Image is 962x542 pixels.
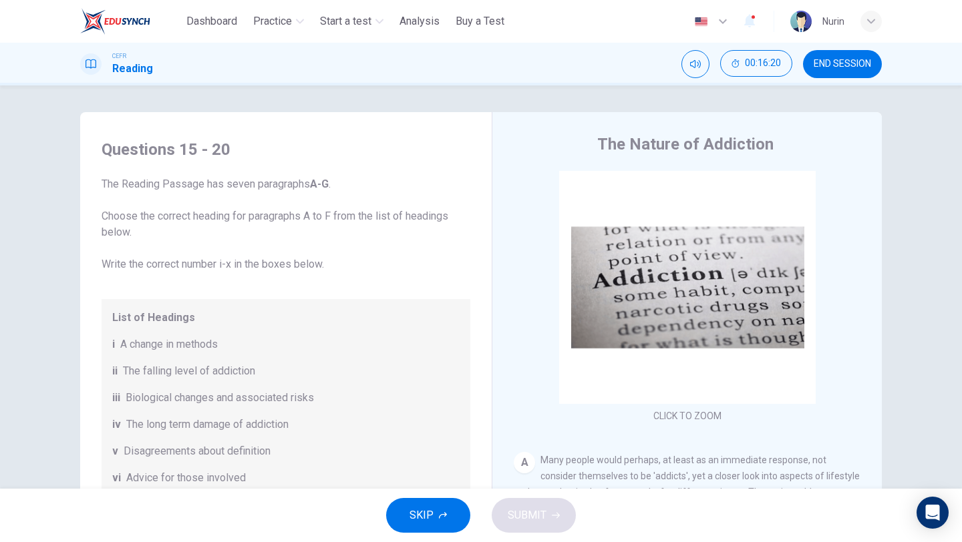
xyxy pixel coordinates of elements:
[126,390,314,406] span: Biological changes and associated risks
[450,9,510,33] button: Buy a Test
[410,506,434,525] span: SKIP
[186,13,237,29] span: Dashboard
[124,443,271,459] span: Disagreements about definition
[80,8,181,35] a: ELTC logo
[310,178,329,190] b: A-G
[386,498,470,533] button: SKIP
[790,11,812,32] img: Profile picture
[112,443,118,459] span: v
[112,390,120,406] span: iii
[514,452,535,473] div: A
[112,310,460,326] span: List of Headings
[822,13,844,29] div: Nurin
[102,176,470,272] span: The Reading Passage has seven paragraphs . Choose the correct heading for paragraphs A to F from ...
[126,417,289,433] span: The long term damage of addiction
[394,9,445,33] button: Analysis
[253,13,292,29] span: Practice
[315,9,389,33] button: Start a test
[112,470,121,486] span: vi
[112,51,126,61] span: CEFR
[248,9,309,33] button: Practice
[917,497,949,529] div: Open Intercom Messenger
[803,50,882,78] button: END SESSION
[112,417,121,433] span: iv
[126,470,246,486] span: Advice for those involved
[745,58,781,69] span: 00:16:20
[120,336,218,352] span: A change in methods
[123,363,255,379] span: The falling level of addiction
[681,50,709,78] div: Mute
[693,17,709,27] img: en
[102,139,470,160] h4: Questions 15 - 20
[320,13,371,29] span: Start a test
[112,336,115,352] span: i
[720,50,792,77] button: 00:16:20
[112,363,118,379] span: ii
[181,9,243,33] button: Dashboard
[597,133,774,155] h4: The Nature of Addiction
[112,61,153,77] h1: Reading
[720,50,792,78] div: Hide
[814,59,871,69] span: END SESSION
[456,13,504,29] span: Buy a Test
[80,8,150,35] img: ELTC logo
[399,13,440,29] span: Analysis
